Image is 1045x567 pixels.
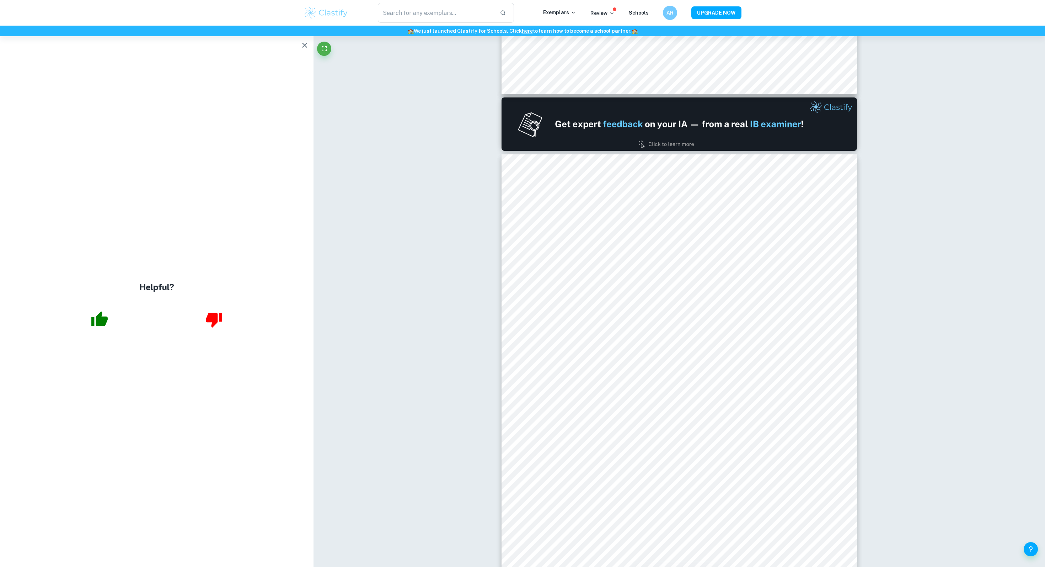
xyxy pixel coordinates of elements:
button: AR [663,6,677,20]
p: Exemplars [543,9,576,16]
button: UPGRADE NOW [691,6,741,19]
h6: AR [666,9,674,17]
img: Ad [502,97,857,151]
button: Fullscreen [317,42,331,56]
img: Clastify logo [304,6,349,20]
span: 🏫 [632,28,638,34]
h4: Helpful? [139,281,174,293]
input: Search for any exemplars... [378,3,494,23]
button: Help and Feedback [1024,542,1038,556]
a: Schools [629,10,649,16]
h6: We just launched Clastify for Schools. Click to learn how to become a school partner. [1,27,1044,35]
p: Review [590,9,615,17]
span: 🏫 [408,28,414,34]
a: here [522,28,533,34]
